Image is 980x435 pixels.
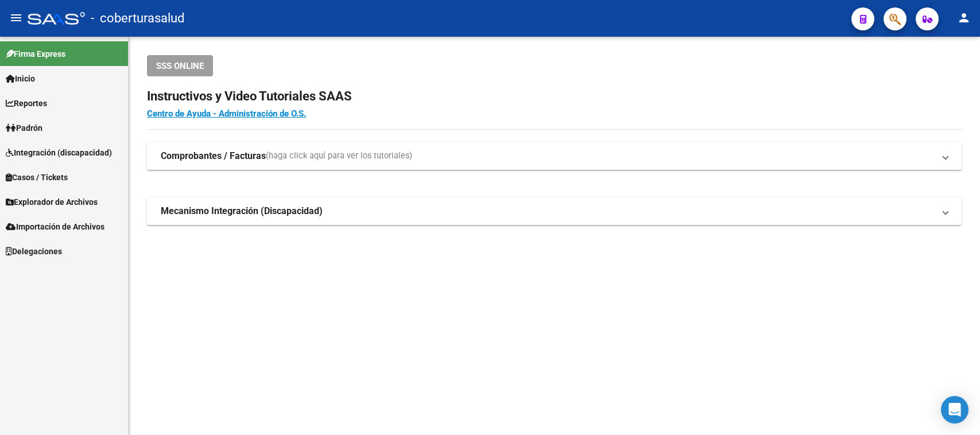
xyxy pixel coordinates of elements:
span: Importación de Archivos [6,220,104,233]
strong: Mecanismo Integración (Discapacidad) [161,205,323,218]
span: Integración (discapacidad) [6,146,112,159]
span: Firma Express [6,48,65,60]
span: Reportes [6,97,47,110]
div: Open Intercom Messenger [941,396,969,424]
mat-icon: person [957,11,971,25]
button: SSS ONLINE [147,55,213,76]
mat-icon: menu [9,11,23,25]
strong: Comprobantes / Facturas [161,150,266,162]
a: Centro de Ayuda - Administración de O.S. [147,108,306,119]
span: Casos / Tickets [6,171,68,184]
span: SSS ONLINE [156,61,204,71]
span: Explorador de Archivos [6,196,98,208]
span: Inicio [6,72,35,85]
span: - coberturasalud [91,6,184,31]
h2: Instructivos y Video Tutoriales SAAS [147,86,962,107]
span: (haga click aquí para ver los tutoriales) [266,150,412,162]
span: Delegaciones [6,245,62,258]
mat-expansion-panel-header: Mecanismo Integración (Discapacidad) [147,197,962,225]
span: Padrón [6,122,42,134]
mat-expansion-panel-header: Comprobantes / Facturas(haga click aquí para ver los tutoriales) [147,142,962,170]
